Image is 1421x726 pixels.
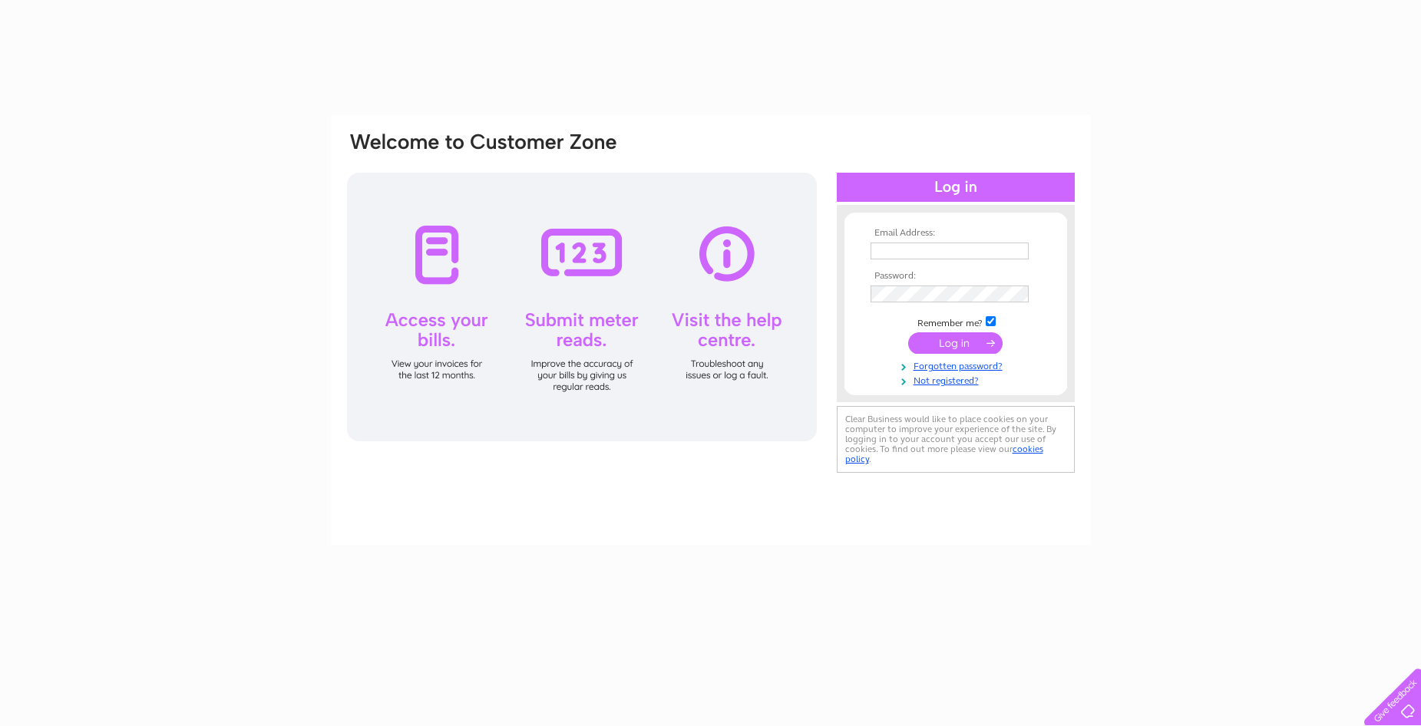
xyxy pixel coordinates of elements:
[867,271,1045,282] th: Password:
[871,358,1045,372] a: Forgotten password?
[871,372,1045,387] a: Not registered?
[867,228,1045,239] th: Email Address:
[837,406,1075,473] div: Clear Business would like to place cookies on your computer to improve your experience of the sit...
[867,314,1045,329] td: Remember me?
[845,444,1043,464] a: cookies policy
[908,332,1003,354] input: Submit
